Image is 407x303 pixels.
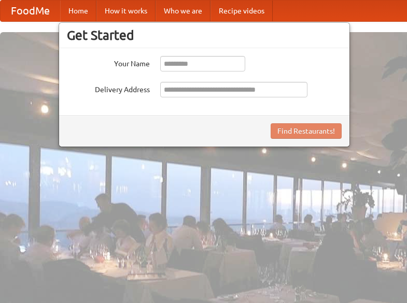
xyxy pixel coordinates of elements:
[156,1,210,21] a: Who we are
[67,56,150,69] label: Your Name
[60,1,96,21] a: Home
[67,27,342,43] h3: Get Started
[96,1,156,21] a: How it works
[1,1,60,21] a: FoodMe
[271,123,342,139] button: Find Restaurants!
[210,1,273,21] a: Recipe videos
[67,82,150,95] label: Delivery Address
